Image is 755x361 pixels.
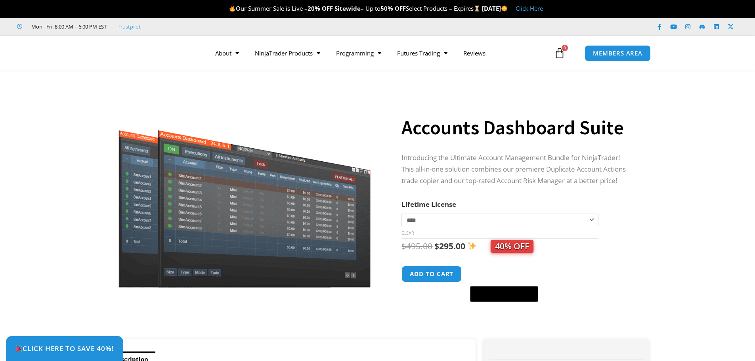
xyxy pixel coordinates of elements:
a: Trustpilot [118,22,141,31]
bdi: 495.00 [401,241,432,252]
strong: 20% OFF [308,4,333,12]
a: Programming [328,44,389,62]
p: Introducing the Ultimate Account Management Bundle for NinjaTrader! This all-in-one solution comb... [401,152,633,187]
img: ⌛ [474,6,480,11]
a: Click Here [516,4,543,12]
a: 🎉Click Here to save 40%! [6,336,123,361]
span: Our Summer Sale is Live – – Up to Select Products – Expires [229,4,482,12]
strong: Sitewide [334,4,361,12]
img: 🎉 [15,345,22,352]
span: Mon - Fri: 8:00 AM – 6:00 PM EST [29,22,107,31]
a: Reviews [455,44,493,62]
span: 40% OFF [491,240,533,253]
strong: 50% OFF [380,4,406,12]
a: MEMBERS AREA [585,45,651,61]
label: Lifetime License [401,200,456,209]
nav: Menu [207,44,552,62]
img: LogoAI | Affordable Indicators – NinjaTrader [94,39,179,67]
img: 🔥 [229,6,235,11]
a: 0 [542,42,577,65]
img: Screenshot 2024-08-26 155710eeeee [117,84,372,288]
span: $ [434,241,439,252]
img: 🌞 [501,6,507,11]
span: MEMBERS AREA [593,50,642,56]
a: NinjaTrader Products [247,44,328,62]
a: About [207,44,247,62]
a: Futures Trading [389,44,455,62]
span: 0 [562,45,568,51]
span: Click Here to save 40%! [15,345,114,352]
iframe: Secure express checkout frame [468,265,540,284]
img: ✨ [468,242,476,250]
button: Buy with GPay [470,286,538,302]
a: Clear options [401,230,414,236]
h1: Accounts Dashboard Suite [401,114,633,141]
button: Add to cart [401,266,462,282]
strong: [DATE] [482,4,508,12]
bdi: 295.00 [434,241,465,252]
span: $ [401,241,406,252]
